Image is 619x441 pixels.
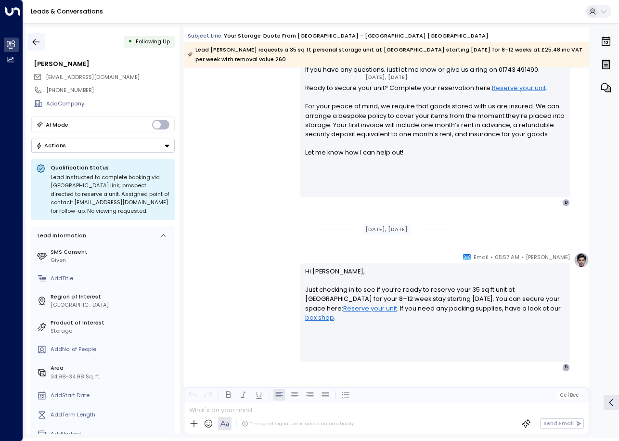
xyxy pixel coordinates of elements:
a: box shop [305,313,334,322]
div: AddCompany [46,100,174,108]
div: AddTerm Length [51,411,171,419]
a: Reserve your unit [343,304,397,313]
span: 05:57 AM [495,252,519,262]
div: Actions [36,142,66,149]
div: Button group with a nested menu [31,139,175,153]
button: Undo [187,389,198,401]
label: Area [51,364,171,372]
p: Hi [PERSON_NAME], Just checking in to see if you’re ready to reserve your 35 sq ft unit at [GEOGR... [305,267,566,331]
div: [DATE], [DATE] [361,72,412,82]
div: [PERSON_NAME] [34,59,174,68]
div: Your storage quote from [GEOGRAPHIC_DATA] - [GEOGRAPHIC_DATA] [GEOGRAPHIC_DATA] [224,32,489,40]
div: Lead instructed to complete booking via [GEOGRAPHIC_DATA] link; prospect directed to reserve a un... [51,173,170,216]
img: profile-logo.png [574,252,589,268]
span: Email [474,252,489,262]
span: • [521,252,524,262]
div: D [562,363,570,371]
label: Region of Interest [51,293,171,301]
button: Redo [202,389,214,401]
div: Lead [PERSON_NAME] requests a 35 sq ft personal storage unit at [GEOGRAPHIC_DATA] starting [DATE]... [188,45,584,64]
a: Leads & Conversations [31,7,103,15]
div: AddTitle [51,274,171,283]
span: Cc Bcc [560,392,579,398]
div: AddStart Date [51,391,171,400]
div: AddNo. of People [51,345,171,353]
span: | [567,392,569,398]
label: Product of Interest [51,319,171,327]
div: [PHONE_NUMBER] [46,86,174,94]
div: AddBudget [51,430,171,438]
div: • [128,35,132,49]
label: SMS Consent [51,248,171,256]
div: [GEOGRAPHIC_DATA] [51,301,171,309]
div: AI Mode [46,120,68,130]
span: • [490,252,493,262]
div: D [562,199,570,207]
div: [DATE], [DATE] [362,224,411,235]
a: Reserve your unit [492,83,546,92]
span: Subject Line: [188,32,223,39]
div: Given [51,256,171,264]
span: [EMAIL_ADDRESS][DOMAIN_NAME] [46,73,140,81]
p: Qualification Status [51,164,170,171]
div: The agent signature is added automatically [242,420,354,427]
button: Cc|Bcc [556,391,581,399]
span: dj_carlos@mem.com [46,73,140,81]
div: Storage [51,327,171,335]
span: Following Up [136,38,170,45]
div: 34.98-34.98 Sq. ft. [51,373,100,381]
button: Actions [31,139,175,153]
span: [PERSON_NAME] [526,252,570,262]
div: Lead Information [35,232,86,240]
